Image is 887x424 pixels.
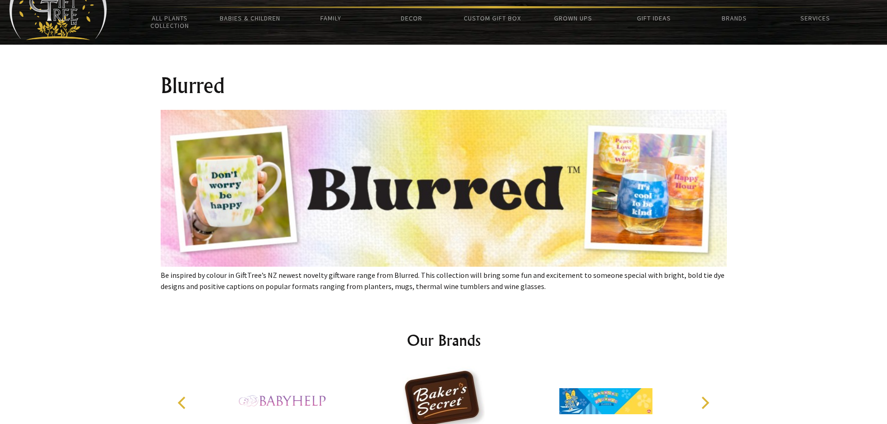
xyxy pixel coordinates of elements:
a: Brands [694,8,775,28]
a: Grown Ups [533,8,613,28]
a: Babies & Children [210,8,291,28]
a: Decor [371,8,452,28]
button: Previous [173,392,193,413]
a: All Plants Collection [129,8,210,35]
a: Services [775,8,855,28]
a: Family [291,8,371,28]
a: Gift Ideas [613,8,694,28]
h2: Our Brands [168,329,719,351]
button: Next [694,392,715,413]
a: Custom Gift Box [452,8,533,28]
p: Be inspired by colour in GiftTree’s NZ newest novelty giftware range from Blurred. This collectio... [161,269,727,292]
h1: Blurred [161,74,727,97]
